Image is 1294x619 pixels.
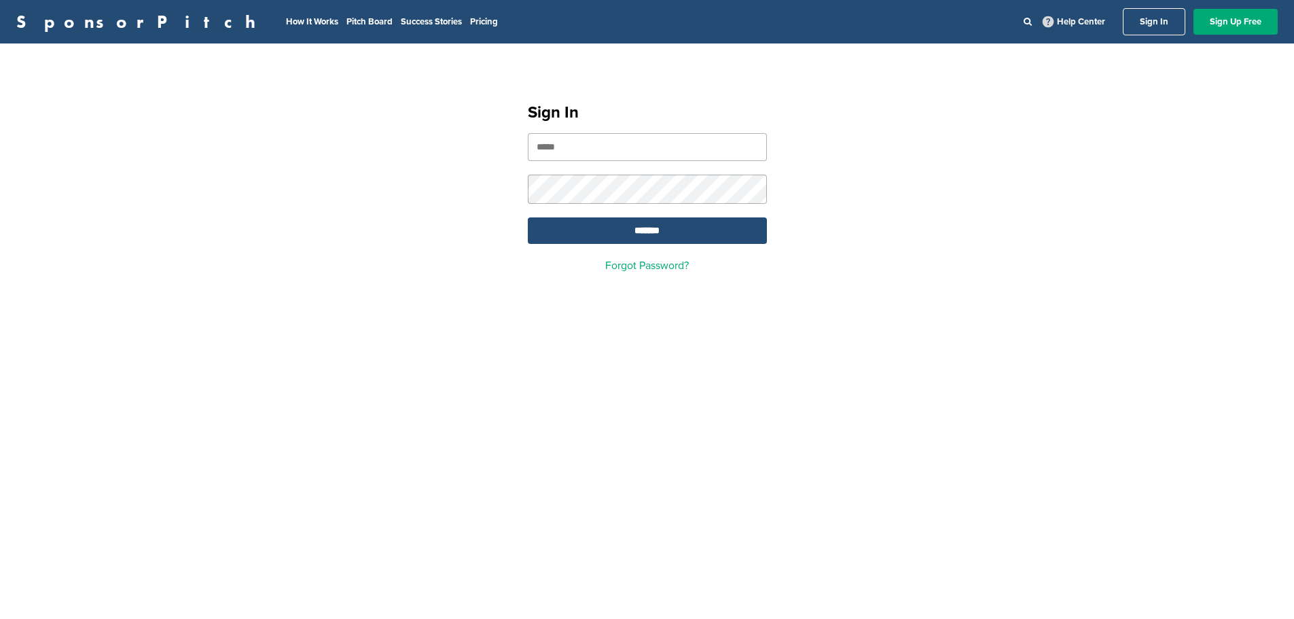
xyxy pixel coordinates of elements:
[16,13,264,31] a: SponsorPitch
[1040,14,1108,30] a: Help Center
[401,16,462,27] a: Success Stories
[346,16,393,27] a: Pitch Board
[470,16,498,27] a: Pricing
[286,16,338,27] a: How It Works
[528,101,767,125] h1: Sign In
[1193,9,1278,35] a: Sign Up Free
[605,259,689,272] a: Forgot Password?
[1123,8,1185,35] a: Sign In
